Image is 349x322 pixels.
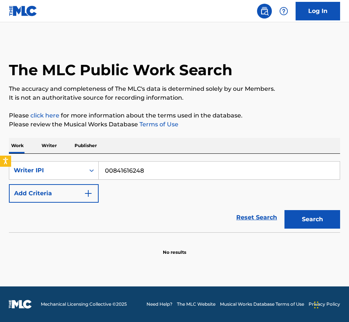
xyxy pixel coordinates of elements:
[309,301,340,308] a: Privacy Policy
[260,7,269,16] img: search
[30,112,59,119] a: click here
[279,7,288,16] img: help
[9,161,340,232] form: Search Form
[14,166,80,175] div: Writer IPI
[72,138,99,153] p: Publisher
[9,184,99,203] button: Add Criteria
[138,121,178,128] a: Terms of Use
[41,301,127,308] span: Mechanical Licensing Collective © 2025
[163,240,186,256] p: No results
[9,61,233,79] h1: The MLC Public Work Search
[9,6,37,16] img: MLC Logo
[9,84,340,93] p: The accuracy and completeness of The MLC's data is determined solely by our Members.
[276,4,291,19] div: Help
[9,93,340,102] p: It is not an authoritative source for recording information.
[257,4,272,19] a: Public Search
[9,111,340,120] p: Please for more information about the terms used in the database.
[284,210,340,229] button: Search
[314,294,319,316] div: Drag
[312,286,349,322] iframe: Chat Widget
[296,2,340,20] a: Log In
[9,300,32,309] img: logo
[233,209,281,226] a: Reset Search
[9,120,340,129] p: Please review the Musical Works Database
[146,301,172,308] a: Need Help?
[84,189,93,198] img: 9d2ae6d4665cec9f34b9.svg
[177,301,215,308] a: The MLC Website
[9,138,26,153] p: Work
[220,301,304,308] a: Musical Works Database Terms of Use
[39,138,59,153] p: Writer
